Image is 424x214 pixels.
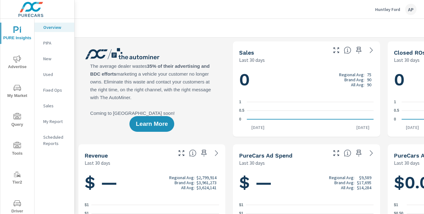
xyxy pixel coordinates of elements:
p: Last 30 days [394,56,420,64]
h5: Sales [239,49,254,56]
h5: PureCars Ad Spend [239,152,292,159]
button: Make Fullscreen [331,45,341,55]
span: Save this to your personalized report [354,148,364,158]
p: Brand Avg: [334,180,354,185]
p: Last 30 days [394,159,420,167]
p: $17,695 [357,180,371,185]
a: See more details in report [212,148,222,158]
div: Overview [34,23,74,32]
p: Last 30 days [239,56,265,64]
p: [DATE] [247,124,269,131]
p: 75 [367,72,371,77]
h1: $ — [239,172,374,193]
p: Sales [43,103,69,109]
p: Last 30 days [239,159,265,167]
p: $9,589 [359,175,371,180]
text: $1 [239,203,243,207]
p: Overview [43,24,69,30]
div: Used [34,70,74,79]
p: Used [43,71,69,78]
h5: Revenue [85,152,108,159]
p: Regional Avg: [329,175,354,180]
button: Make Fullscreen [176,148,186,158]
p: Regional Avg: [339,72,364,77]
h1: 0 [239,69,374,90]
div: AP [405,4,416,15]
span: Save this to your personalized report [354,45,364,55]
text: 0 [394,117,396,121]
text: $1 [394,203,398,207]
p: All Avg: [181,185,195,190]
button: Learn More [129,116,174,132]
span: Tier2 [2,171,32,186]
span: Advertise [2,55,32,71]
div: Fixed Ops [34,85,74,95]
p: Last 30 days [85,159,110,167]
p: $2,799,914 [196,175,217,180]
span: Save this to your personalized report [199,148,209,158]
span: Learn More [136,121,168,127]
text: $1 [85,203,89,207]
span: Tools [2,142,32,157]
p: [DATE] [352,124,374,131]
p: $3,624,141 [196,185,217,190]
p: 90 [367,77,371,82]
p: PIPA [43,40,69,46]
p: Brand Avg: [344,77,364,82]
p: Brand Avg: [175,180,195,185]
text: 0.5 [239,109,244,113]
span: Number of vehicles sold by the dealership over the selected date range. [Source: This data is sou... [344,46,351,54]
button: Make Fullscreen [331,148,341,158]
span: Total sales revenue over the selected date range. [Source: This data is sourced from the dealer’s... [189,149,196,157]
span: Query [2,113,32,128]
div: My Report [34,117,74,126]
text: 1 [394,100,396,104]
p: [DATE] [401,124,423,131]
p: All Avg: [351,82,364,87]
p: Regional Avg: [169,175,195,180]
p: Huntley Ford [375,7,400,12]
p: $14,284 [357,185,371,190]
span: PURE Insights [2,26,32,42]
div: Sales [34,101,74,110]
p: My Report [43,118,69,125]
p: All Avg: [341,185,354,190]
text: 0.5 [394,109,399,113]
span: My Market [2,84,32,99]
p: New [43,56,69,62]
div: New [34,54,74,63]
div: PIPA [34,38,74,48]
p: 90 [367,82,371,87]
a: See more details in report [366,148,376,158]
div: Scheduled Reports [34,132,74,148]
span: Total cost of media for all PureCars channels for the selected dealership group over the selected... [344,149,351,157]
p: Scheduled Reports [43,134,69,147]
text: 0 [239,117,241,121]
h1: $ — [85,172,219,193]
p: $3,961,273 [196,180,217,185]
a: See more details in report [366,45,376,55]
text: 1 [239,100,241,104]
p: Fixed Ops [43,87,69,93]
